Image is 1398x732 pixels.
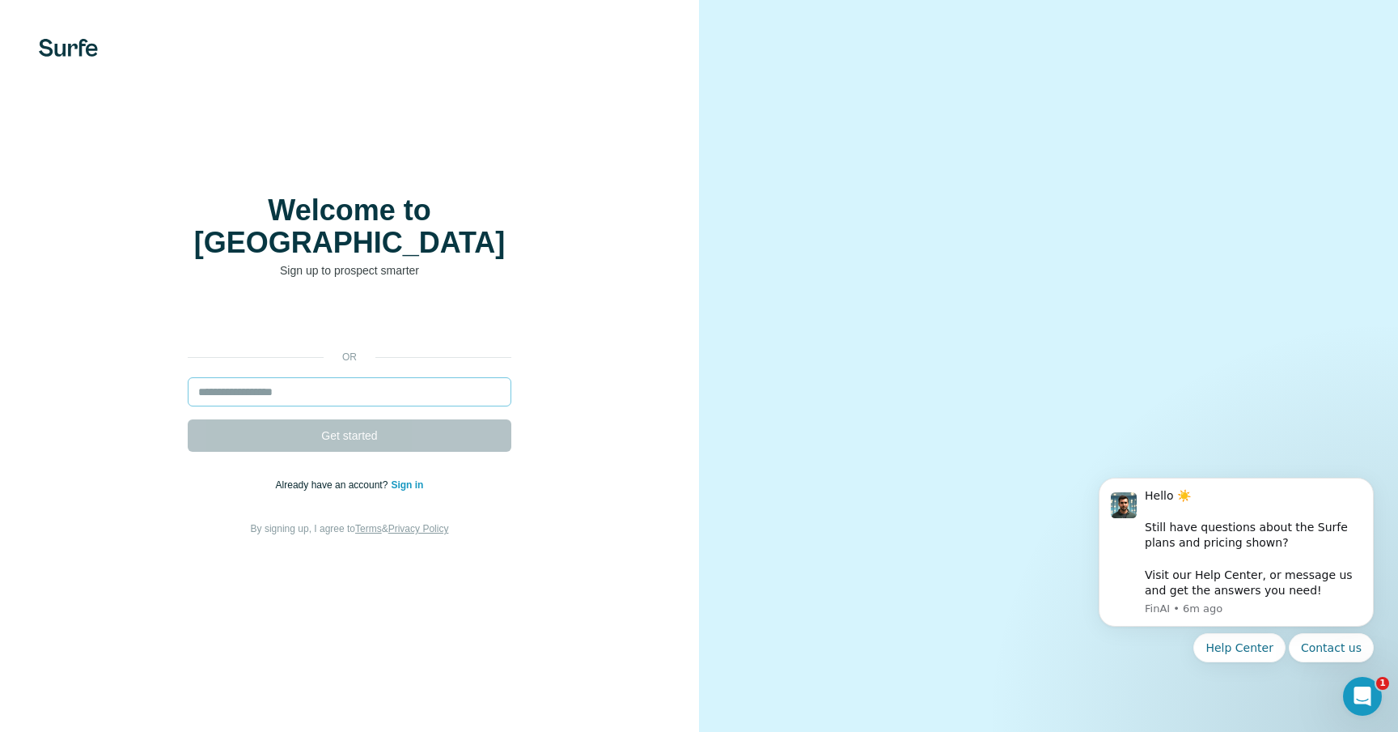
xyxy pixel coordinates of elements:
[39,39,98,57] img: Surfe's logo
[324,350,375,364] p: or
[391,479,423,491] a: Sign in
[276,479,392,491] span: Already have an account?
[188,262,511,279] p: Sign up to prospect smarter
[251,523,449,534] span: By signing up, I agree to &
[180,303,519,338] iframe: Sign in with Google Button
[388,523,449,534] a: Privacy Policy
[188,194,511,259] h1: Welcome to [GEOGRAPHIC_DATA]
[1343,677,1382,716] iframe: Intercom live chat
[355,523,382,534] a: Terms
[1074,424,1398,688] iframe: Intercom notifications message
[1376,677,1389,690] span: 1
